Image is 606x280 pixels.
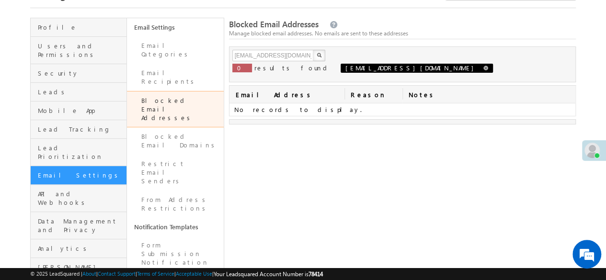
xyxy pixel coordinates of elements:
a: Lead Tracking [31,120,126,139]
a: Leads [31,83,126,101]
span: Email Settings [38,171,124,179]
span: [PERSON_NAME] [38,263,124,271]
span: Security [38,69,124,78]
a: Email Recipients [127,64,223,91]
a: Email Settings [127,18,223,36]
a: Blocked Email Addresses [127,91,223,127]
img: d_60004797649_company_0_60004797649 [16,50,40,63]
span: Blocked Email Addresses [229,19,319,30]
span: Data Management and Privacy [38,217,124,234]
a: Email Categories [127,36,223,64]
span: Profile [38,23,124,32]
span: Users and Permissions [38,42,124,59]
span: 0 [237,64,247,72]
a: Email Settings [31,166,126,185]
a: Form Submission Notification [127,236,223,272]
em: Start Chat [130,215,174,228]
span: Lead Prioritization [38,144,124,161]
span: Your Leadsquared Account Number is [214,270,323,278]
textarea: Type your message and hit 'Enter' [12,89,175,208]
span: [EMAIL_ADDRESS][DOMAIN_NAME] [345,64,479,72]
span: 78414 [309,270,323,278]
a: Contact Support [98,270,136,277]
span: © 2025 LeadSquared | | | | | [30,269,323,279]
span: Lead Tracking [38,125,124,134]
a: Blocked Email Domains [127,127,223,155]
span: Analytics [38,244,124,253]
a: Acceptable Use [176,270,212,277]
a: Terms of Service [137,270,174,277]
div: Manage blocked email addresses. No emails are sent to these addresses [229,29,576,38]
a: Lead Prioritization [31,139,126,166]
td: No records to display. [229,103,575,116]
span: Reason [344,86,402,103]
img: Search [317,53,321,57]
a: API and Webhooks [31,185,126,212]
a: Analytics [31,239,126,258]
a: Security [31,64,126,83]
span: Email Address [229,86,345,103]
span: Notes [402,86,575,103]
a: Restrict Email Senders [127,155,223,190]
a: Users and Permissions [31,37,126,64]
span: API and Webhooks [38,190,124,207]
span: Mobile App [38,106,124,115]
span: results found [254,64,331,72]
div: Minimize live chat window [157,5,180,28]
a: Profile [31,18,126,37]
div: Chat with us now [50,50,161,63]
a: Notification Templates [127,218,223,236]
a: Data Management and Privacy [31,212,126,239]
a: From Address Restrictions [127,190,223,218]
a: About [82,270,96,277]
a: [PERSON_NAME] [31,258,126,277]
span: Leads [38,88,124,96]
a: Mobile App [31,101,126,120]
